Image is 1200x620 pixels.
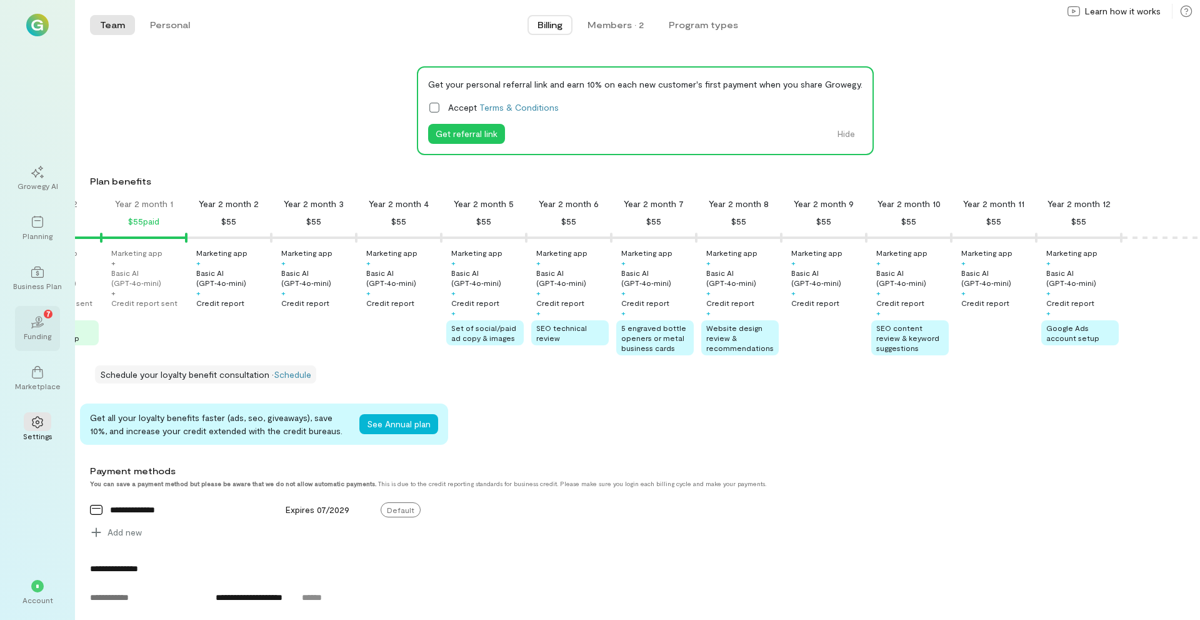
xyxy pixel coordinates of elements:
[90,480,1084,487] div: This is due to the credit reporting standards for business credit. Please make sure you login eac...
[15,381,61,391] div: Marketplace
[281,258,286,268] div: +
[537,19,562,31] span: Billing
[366,258,371,268] div: +
[90,480,376,487] strong: You can save a payment method but please be aware that we do not allow automatic payments.
[877,198,941,210] div: Year 2 month 10
[140,15,200,35] button: Personal
[791,288,796,298] div: +
[90,175,1195,188] div: Plan benefits
[15,306,60,351] a: Funding
[451,258,456,268] div: +
[391,214,406,229] div: $55
[961,288,966,298] div: +
[536,248,587,258] div: Marketing app
[621,258,626,268] div: +
[876,308,881,318] div: +
[111,248,162,258] div: Marketing app
[961,258,966,268] div: +
[111,258,116,268] div: +
[111,298,177,308] div: Credit report sent
[115,198,173,210] div: Year 2 month 1
[428,78,862,91] div: Get your personal referral link and earn 10% on each new customer's first payment when you share ...
[876,288,881,298] div: +
[476,214,491,229] div: $55
[1047,198,1111,210] div: Year 2 month 12
[281,268,354,288] div: Basic AI (GPT‑4o‑mini)
[830,124,862,144] button: Hide
[1046,268,1119,288] div: Basic AI (GPT‑4o‑mini)
[816,214,831,229] div: $55
[587,19,644,31] div: Members · 2
[706,308,711,318] div: +
[1046,258,1051,268] div: +
[24,331,51,341] div: Funding
[536,288,541,298] div: +
[986,214,1001,229] div: $55
[366,248,417,258] div: Marketing app
[451,308,456,318] div: +
[428,124,505,144] button: Get referral link
[46,308,51,319] span: 7
[128,214,159,229] div: $55 paid
[221,214,236,229] div: $55
[621,288,626,298] div: +
[100,369,274,380] span: Schedule your loyalty benefit consultation ·
[561,214,576,229] div: $55
[306,214,321,229] div: $55
[646,214,661,229] div: $55
[359,414,438,434] button: See Annual plan
[23,431,52,441] div: Settings
[90,411,349,437] div: Get all your loyalty benefits faster (ads, seo, giveaways), save 10%, and increase your credit ex...
[90,15,135,35] button: Team
[15,406,60,451] a: Settings
[706,258,711,268] div: +
[15,156,60,201] a: Growegy AI
[111,288,116,298] div: +
[366,288,371,298] div: +
[1046,323,1099,342] span: Google Ads account setup
[621,298,669,308] div: Credit report
[199,198,259,210] div: Year 2 month 2
[451,298,499,308] div: Credit report
[876,323,939,352] span: SEO content review & keyword suggestions
[876,248,927,258] div: Marketing app
[366,298,414,308] div: Credit report
[1071,214,1086,229] div: $55
[22,231,52,241] div: Planning
[15,256,60,301] a: Business Plan
[791,258,796,268] div: +
[451,288,456,298] div: +
[381,502,421,517] span: Default
[274,369,311,380] a: Schedule
[448,101,559,114] span: Accept
[621,323,686,352] span: 5 engraved bottle openers or metal business cards
[794,198,854,210] div: Year 2 month 9
[706,268,779,288] div: Basic AI (GPT‑4o‑mini)
[286,504,349,515] span: Expires 07/2029
[281,248,332,258] div: Marketing app
[536,308,541,318] div: +
[451,248,502,258] div: Marketing app
[17,181,58,191] div: Growegy AI
[621,248,672,258] div: Marketing app
[451,268,524,288] div: Basic AI (GPT‑4o‑mini)
[196,268,269,288] div: Basic AI (GPT‑4o‑mini)
[791,248,842,258] div: Marketing app
[791,298,839,308] div: Credit report
[876,268,949,288] div: Basic AI (GPT‑4o‑mini)
[111,268,184,288] div: Basic AI (GPT‑4o‑mini)
[22,595,53,605] div: Account
[90,465,1084,477] div: Payment methods
[15,356,60,401] a: Marketplace
[961,298,1009,308] div: Credit report
[577,15,654,35] button: Members · 2
[536,298,584,308] div: Credit report
[706,298,754,308] div: Credit report
[366,268,439,288] div: Basic AI (GPT‑4o‑mini)
[13,281,62,291] div: Business Plan
[1046,308,1051,318] div: +
[196,248,247,258] div: Marketing app
[454,198,514,210] div: Year 2 month 5
[901,214,916,229] div: $55
[706,288,711,298] div: +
